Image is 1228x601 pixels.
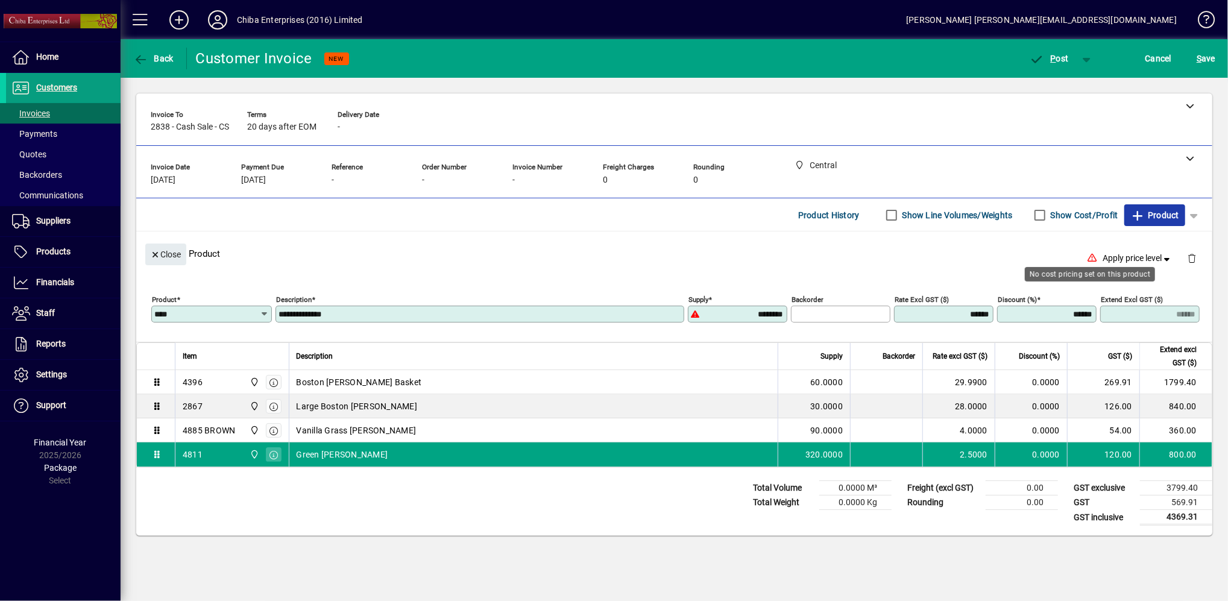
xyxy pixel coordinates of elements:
td: 126.00 [1067,394,1139,418]
div: 2.5000 [930,448,987,461]
label: Show Cost/Profit [1048,209,1118,221]
td: 569.91 [1140,496,1212,510]
app-page-header-button: Close [142,248,189,259]
td: 0.00 [986,481,1058,496]
span: 60.0000 [810,376,843,388]
span: Communications [12,190,83,200]
mat-label: Backorder [792,295,823,304]
span: Package [44,463,77,473]
a: Communications [6,185,121,206]
a: Support [6,391,121,421]
span: Invoices [12,109,50,118]
div: 29.9900 [930,376,987,388]
span: Discount (%) [1019,350,1060,363]
div: Chiba Enterprises (2016) Limited [237,10,363,30]
span: P [1051,54,1056,63]
span: Extend excl GST ($) [1147,343,1197,370]
label: Show Line Volumes/Weights [900,209,1013,221]
span: Staff [36,308,55,318]
span: S [1197,54,1201,63]
span: Central [247,376,260,389]
span: Support [36,400,66,410]
span: 30.0000 [810,400,843,412]
td: Rounding [901,496,986,510]
app-page-header-button: Delete [1177,253,1206,263]
td: 0.0000 [995,394,1067,418]
td: 800.00 [1139,442,1212,467]
a: Products [6,237,121,267]
mat-label: Product [152,295,177,304]
span: Close [150,245,181,265]
span: NEW [329,55,344,63]
td: 840.00 [1139,394,1212,418]
button: Save [1194,48,1218,69]
td: GST exclusive [1068,481,1140,496]
span: Backorders [12,170,62,180]
span: Item [183,350,197,363]
td: 0.0000 [995,442,1067,467]
span: Suppliers [36,216,71,225]
a: Home [6,42,121,72]
a: Financials [6,268,121,298]
span: 320.0000 [805,448,843,461]
mat-label: Discount (%) [998,295,1037,304]
button: Close [145,244,186,265]
td: GST [1068,496,1140,510]
span: Financial Year [34,438,87,447]
span: Supply [820,350,843,363]
td: 269.91 [1067,370,1139,394]
span: GST ($) [1108,350,1132,363]
span: Backorder [883,350,915,363]
a: Knowledge Base [1189,2,1213,42]
button: Cancel [1142,48,1175,69]
span: Large Boston [PERSON_NAME] [297,400,418,412]
span: - [512,175,515,185]
td: 4369.31 [1140,510,1212,525]
div: No cost pricing set on this product [1025,267,1155,282]
td: 0.0000 M³ [819,481,892,496]
a: Quotes [6,144,121,165]
a: Backorders [6,165,121,185]
mat-label: Rate excl GST ($) [895,295,949,304]
button: Add [160,9,198,31]
td: 0.0000 Kg [819,496,892,510]
span: ost [1030,54,1069,63]
div: Product [136,231,1212,275]
div: 4885 BROWN [183,424,236,436]
span: 0 [693,175,698,185]
span: Product [1130,206,1179,225]
td: 0.0000 [995,370,1067,394]
td: 0.0000 [995,418,1067,442]
span: ave [1197,49,1215,68]
mat-label: Description [276,295,312,304]
span: Rate excl GST ($) [933,350,987,363]
div: [PERSON_NAME] [PERSON_NAME][EMAIL_ADDRESS][DOMAIN_NAME] [906,10,1177,30]
span: - [422,175,424,185]
span: Product History [798,206,860,225]
span: Description [297,350,333,363]
td: Total Volume [747,481,819,496]
span: Back [133,54,174,63]
span: Products [36,247,71,256]
span: [DATE] [241,175,266,185]
a: Payments [6,124,121,144]
button: Product [1124,204,1185,226]
td: 3799.40 [1140,481,1212,496]
span: Settings [36,370,67,379]
div: 4396 [183,376,203,388]
td: 120.00 [1067,442,1139,467]
span: - [338,122,340,132]
app-page-header-button: Back [121,48,187,69]
span: Financials [36,277,74,287]
span: 2838 - Cash Sale - CS [151,122,229,132]
span: Boston [PERSON_NAME] Basket [297,376,422,388]
a: Invoices [6,103,121,124]
span: Quotes [12,149,46,159]
td: Freight (excl GST) [901,481,986,496]
button: Back [130,48,177,69]
span: Home [36,52,58,61]
span: Green [PERSON_NAME] [297,448,388,461]
td: 54.00 [1067,418,1139,442]
a: Suppliers [6,206,121,236]
button: Apply price level [1098,248,1178,269]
